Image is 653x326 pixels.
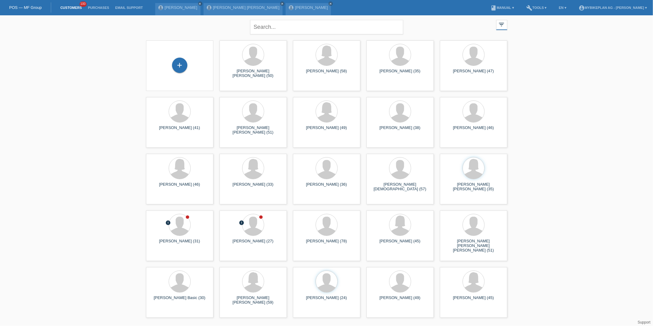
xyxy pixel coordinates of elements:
a: Customers [57,6,85,9]
div: [PERSON_NAME] (38) [371,125,429,135]
i: close [281,2,284,5]
div: [PERSON_NAME] (41) [151,125,208,135]
a: bookManual ▾ [487,6,517,9]
i: close [199,2,202,5]
div: [PERSON_NAME][DEMOGRAPHIC_DATA] (57) [371,182,429,192]
div: [PERSON_NAME] (45) [445,295,502,305]
div: [PERSON_NAME] (58) [298,69,355,78]
div: [PERSON_NAME] (46) [151,182,208,192]
div: [PERSON_NAME] [PERSON_NAME] (35) [445,182,502,192]
a: Purchases [85,6,112,9]
a: close [328,2,333,6]
a: account_circleMybikeplan AG - [PERSON_NAME] ▾ [576,6,650,9]
i: book [490,5,497,11]
a: buildTools ▾ [523,6,550,9]
a: Support [638,320,651,324]
div: [PERSON_NAME] (24) [298,295,355,305]
div: [PERSON_NAME] [PERSON_NAME] (50) [224,69,282,78]
div: [PERSON_NAME] [PERSON_NAME] [PERSON_NAME] (51) [445,239,502,250]
i: build [526,5,532,11]
a: [PERSON_NAME] [PERSON_NAME] [213,5,280,10]
div: [PERSON_NAME] Basic (30) [151,295,208,305]
input: Search... [250,20,403,34]
i: filter_list [498,21,505,28]
i: error [166,220,171,226]
div: [PERSON_NAME] (49) [371,295,429,305]
div: [PERSON_NAME] (49) [298,125,355,135]
div: [PERSON_NAME] (46) [445,125,502,135]
div: [PERSON_NAME] (45) [371,239,429,248]
div: [PERSON_NAME] (35) [371,69,429,78]
i: account_circle [579,5,585,11]
a: [PERSON_NAME] [295,5,328,10]
div: [PERSON_NAME] [PERSON_NAME] (51) [224,125,282,135]
div: [PERSON_NAME] (33) [224,182,282,192]
i: error [239,220,245,226]
div: Add customer [172,60,187,70]
div: [PERSON_NAME] (47) [445,69,502,78]
i: close [329,2,332,5]
a: POS — MF Group [9,5,42,10]
span: 100 [80,2,87,7]
div: [PERSON_NAME] (31) [151,239,208,248]
a: EN ▾ [556,6,569,9]
div: unconfirmed, pending [166,220,171,226]
a: close [198,2,202,6]
a: close [280,2,284,6]
div: [PERSON_NAME] (27) [224,239,282,248]
div: [PERSON_NAME] (78) [298,239,355,248]
a: [PERSON_NAME] [165,5,197,10]
div: unconfirmed, pending [239,220,245,226]
div: [PERSON_NAME] (36) [298,182,355,192]
a: Email Support [112,6,146,9]
div: [PERSON_NAME] [PERSON_NAME] (59) [224,295,282,305]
